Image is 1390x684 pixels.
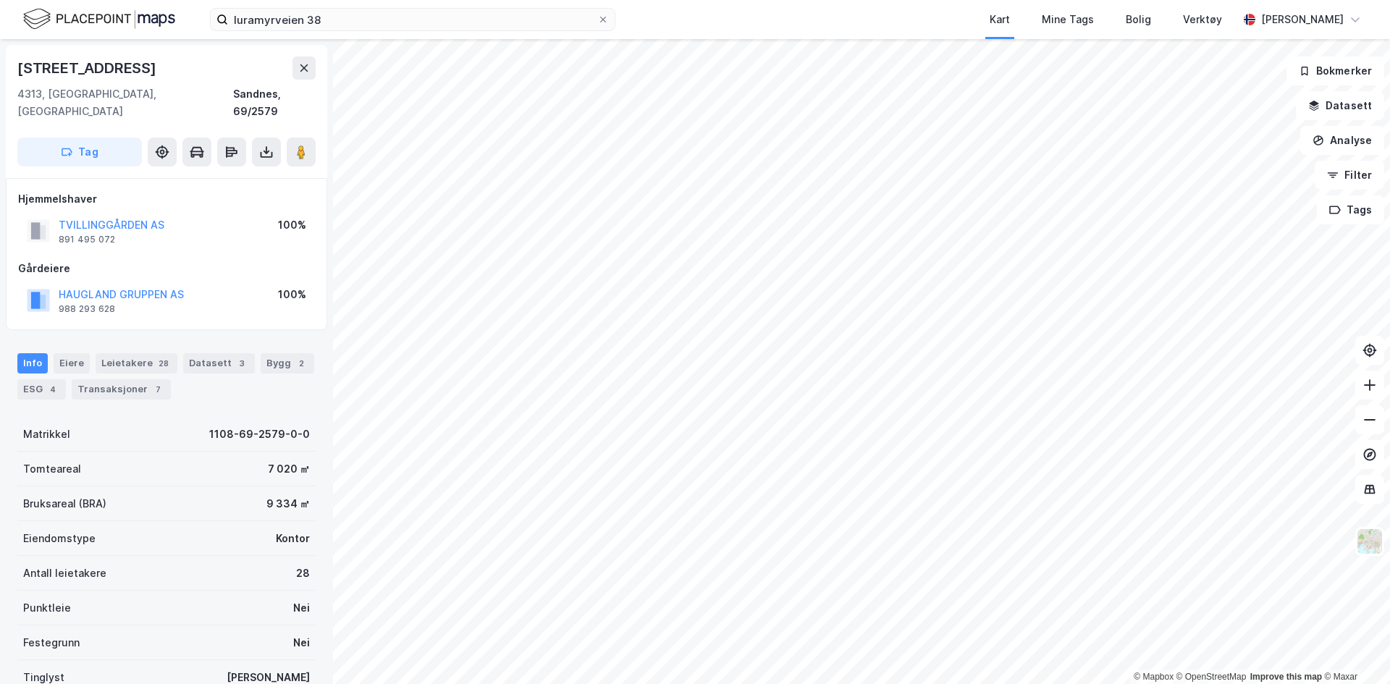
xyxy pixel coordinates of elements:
[23,7,175,32] img: logo.f888ab2527a4732fd821a326f86c7f29.svg
[18,260,315,277] div: Gårdeiere
[261,353,314,373] div: Bygg
[156,356,172,371] div: 28
[235,356,249,371] div: 3
[1042,11,1094,28] div: Mine Tags
[59,234,115,245] div: 891 495 072
[278,286,306,303] div: 100%
[17,85,233,120] div: 4313, [GEOGRAPHIC_DATA], [GEOGRAPHIC_DATA]
[1356,528,1383,555] img: Z
[266,495,310,512] div: 9 334 ㎡
[23,634,80,651] div: Festegrunn
[1261,11,1344,28] div: [PERSON_NAME]
[1250,672,1322,682] a: Improve this map
[183,353,255,373] div: Datasett
[293,634,310,651] div: Nei
[23,565,106,582] div: Antall leietakere
[1315,161,1384,190] button: Filter
[293,599,310,617] div: Nei
[278,216,306,234] div: 100%
[17,56,159,80] div: [STREET_ADDRESS]
[233,85,316,120] div: Sandnes, 69/2579
[1318,615,1390,684] div: Kontrollprogram for chat
[1296,91,1384,120] button: Datasett
[17,379,66,400] div: ESG
[268,460,310,478] div: 7 020 ㎡
[990,11,1010,28] div: Kart
[18,190,315,208] div: Hjemmelshaver
[294,356,308,371] div: 2
[72,379,171,400] div: Transaksjoner
[23,495,106,512] div: Bruksareal (BRA)
[46,382,60,397] div: 4
[96,353,177,373] div: Leietakere
[296,565,310,582] div: 28
[23,599,71,617] div: Punktleie
[1183,11,1222,28] div: Verktøy
[1126,11,1151,28] div: Bolig
[17,353,48,373] div: Info
[1300,126,1384,155] button: Analyse
[228,9,597,30] input: Søk på adresse, matrikkel, gårdeiere, leietakere eller personer
[1286,56,1384,85] button: Bokmerker
[1318,615,1390,684] iframe: Chat Widget
[151,382,165,397] div: 7
[23,460,81,478] div: Tomteareal
[17,138,142,166] button: Tag
[59,303,115,315] div: 988 293 628
[23,530,96,547] div: Eiendomstype
[54,353,90,373] div: Eiere
[1317,195,1384,224] button: Tags
[209,426,310,443] div: 1108-69-2579-0-0
[1134,672,1174,682] a: Mapbox
[23,426,70,443] div: Matrikkel
[1176,672,1247,682] a: OpenStreetMap
[276,530,310,547] div: Kontor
